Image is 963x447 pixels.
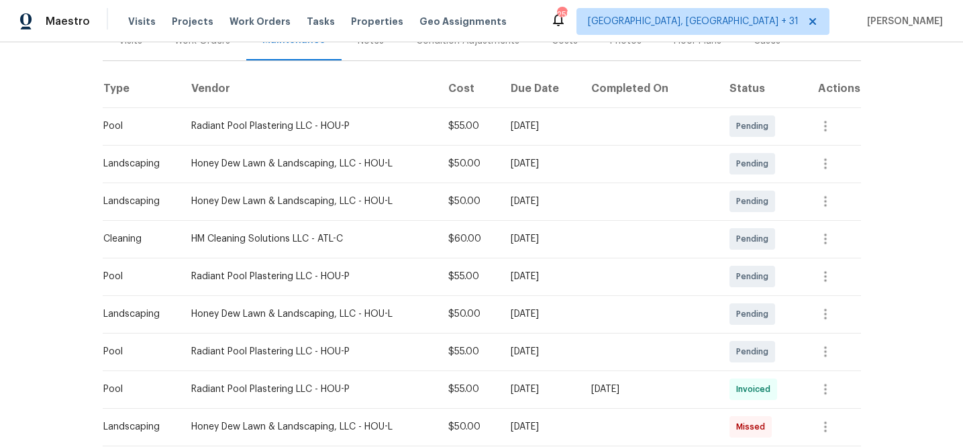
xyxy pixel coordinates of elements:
span: Properties [351,15,403,28]
span: Missed [736,420,770,434]
span: Pending [736,345,774,358]
div: Honey Dew Lawn & Landscaping, LLC - HOU-L [191,307,427,321]
span: Maestro [46,15,90,28]
th: Vendor [181,70,438,107]
div: [DATE] [511,195,570,208]
th: Status [719,70,799,107]
div: $60.00 [448,232,489,246]
span: [GEOGRAPHIC_DATA], [GEOGRAPHIC_DATA] + 31 [588,15,799,28]
span: Pending [736,232,774,246]
div: [DATE] [511,420,570,434]
th: Completed On [580,70,719,107]
th: Type [103,70,181,107]
div: [DATE] [511,119,570,133]
div: Honey Dew Lawn & Landscaping, LLC - HOU-L [191,157,427,170]
span: Geo Assignments [419,15,507,28]
th: Cost [438,70,500,107]
div: Landscaping [103,195,170,208]
div: Landscaping [103,420,170,434]
div: Landscaping [103,157,170,170]
div: [DATE] [511,307,570,321]
span: Pending [736,119,774,133]
div: $50.00 [448,157,489,170]
div: Honey Dew Lawn & Landscaping, LLC - HOU-L [191,195,427,208]
span: Visits [128,15,156,28]
div: Pool [103,119,170,133]
div: [DATE] [511,232,570,246]
div: Pool [103,270,170,283]
div: [DATE] [511,157,570,170]
span: Pending [736,307,774,321]
span: Pending [736,270,774,283]
div: Radiant Pool Plastering LLC - HOU-P [191,383,427,396]
div: 255 [557,8,566,21]
div: Radiant Pool Plastering LLC - HOU-P [191,270,427,283]
div: $55.00 [448,119,489,133]
span: [PERSON_NAME] [862,15,943,28]
div: [DATE] [511,270,570,283]
th: Due Date [500,70,580,107]
div: [DATE] [511,383,570,396]
div: Cleaning [103,232,170,246]
div: $50.00 [448,307,489,321]
th: Actions [799,70,860,107]
div: [DATE] [511,345,570,358]
div: HM Cleaning Solutions LLC - ATL-C [191,232,427,246]
div: $50.00 [448,420,489,434]
div: $55.00 [448,270,489,283]
span: Tasks [307,17,335,26]
div: Honey Dew Lawn & Landscaping, LLC - HOU-L [191,420,427,434]
span: Work Orders [230,15,291,28]
div: Radiant Pool Plastering LLC - HOU-P [191,119,427,133]
span: Projects [172,15,213,28]
span: Pending [736,195,774,208]
div: $50.00 [448,195,489,208]
div: Landscaping [103,307,170,321]
span: Invoiced [736,383,776,396]
div: $55.00 [448,345,489,358]
div: $55.00 [448,383,489,396]
span: Pending [736,157,774,170]
div: [DATE] [591,383,708,396]
div: Pool [103,345,170,358]
div: Radiant Pool Plastering LLC - HOU-P [191,345,427,358]
div: Pool [103,383,170,396]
